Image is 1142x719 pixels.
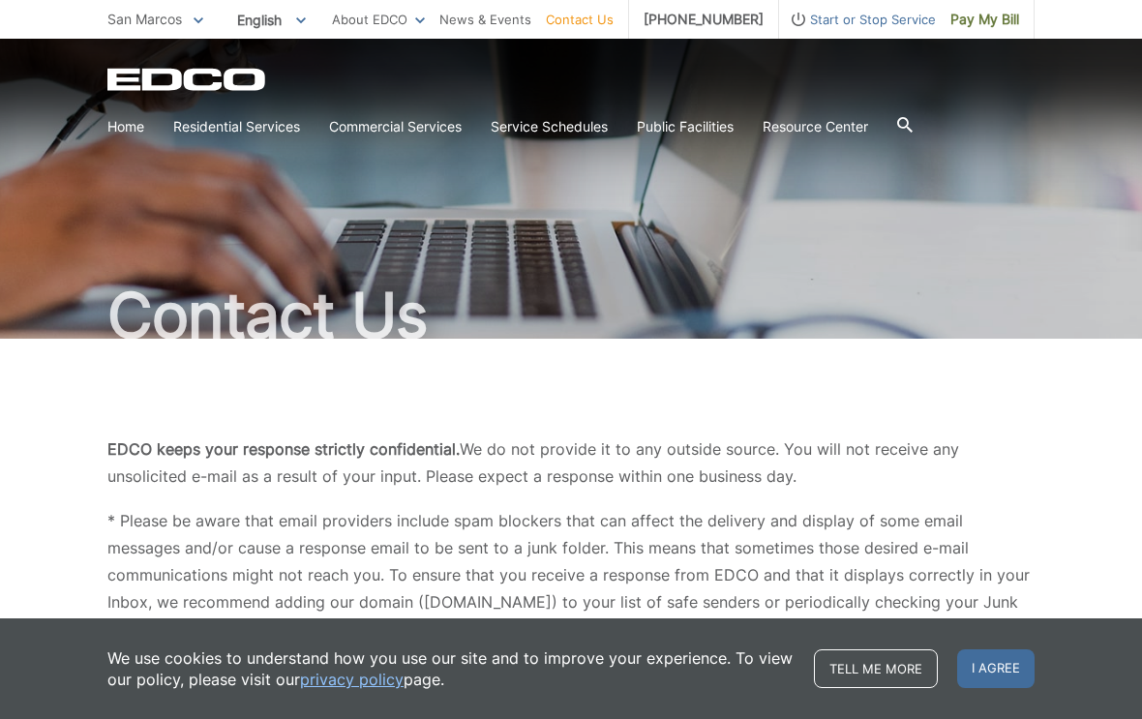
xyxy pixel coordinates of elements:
[173,116,300,137] a: Residential Services
[107,435,1035,490] p: We do not provide it to any outside source. You will not receive any unsolicited e-mail as a resu...
[107,68,268,91] a: EDCD logo. Return to the homepage.
[223,4,320,36] span: English
[107,439,460,459] b: EDCO keeps your response strictly confidential.
[332,9,425,30] a: About EDCO
[814,649,938,688] a: Tell me more
[491,116,608,137] a: Service Schedules
[107,116,144,137] a: Home
[439,9,531,30] a: News & Events
[546,9,614,30] a: Contact Us
[300,669,404,690] a: privacy policy
[107,11,182,27] span: San Marcos
[107,507,1035,643] p: * Please be aware that email providers include spam blockers that can affect the delivery and dis...
[957,649,1035,688] span: I agree
[950,9,1019,30] span: Pay My Bill
[637,116,734,137] a: Public Facilities
[107,285,1035,346] h1: Contact Us
[329,116,462,137] a: Commercial Services
[107,647,795,690] p: We use cookies to understand how you use our site and to improve your experience. To view our pol...
[763,116,868,137] a: Resource Center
